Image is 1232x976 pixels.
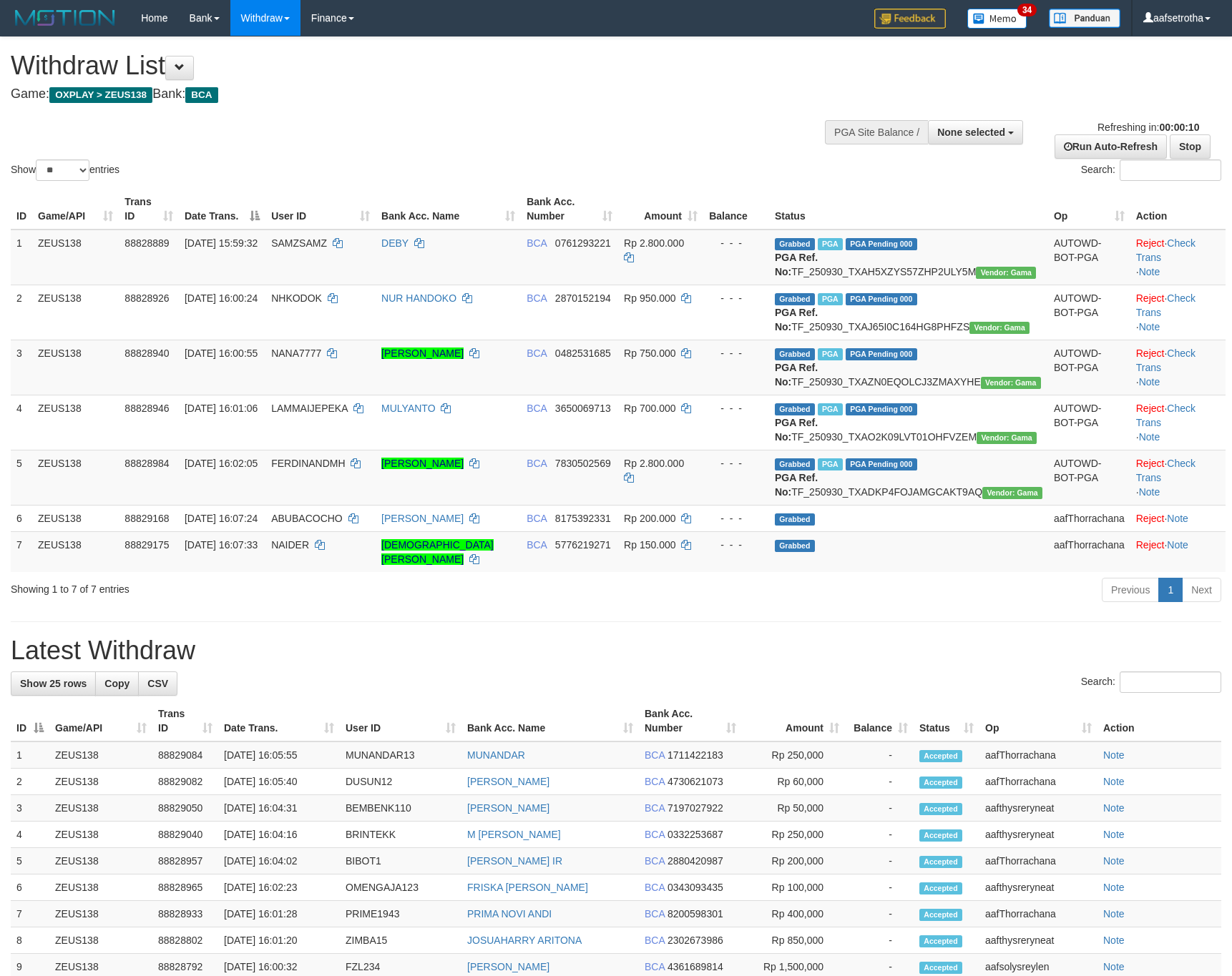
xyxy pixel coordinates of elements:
[1130,395,1226,450] td: · ·
[555,403,611,414] span: Copy 3650069713 to clipboard
[340,927,461,954] td: ZIMBA15
[1136,458,1196,483] a: Check Trans
[668,908,723,920] span: Copy 8200598301 to clipboard
[1139,486,1160,498] a: Note
[11,671,96,696] a: Show 25 rows
[218,741,340,769] td: [DATE] 16:05:55
[1130,285,1226,340] td: · ·
[555,237,611,249] span: Copy 0761293221 to clipboard
[49,87,152,103] span: OXPLAY > ZEUS138
[218,701,340,741] th: Date Trans.: activate to sort column ascending
[979,874,1097,901] td: aafthysreryneat
[1103,961,1125,972] a: Note
[874,9,946,29] img: Feedback.jpg
[467,961,549,972] a: [PERSON_NAME]
[919,856,962,868] span: Accepted
[467,829,561,840] a: M [PERSON_NAME]
[982,487,1042,499] span: Vendor URL: https://trx31.1velocity.biz
[818,238,843,250] span: Marked by aafsolysreylen
[555,347,611,359] span: Copy 0482531685 to clipboard
[11,230,32,285] td: 1
[981,377,1041,389] span: Vendor URL: https://trx31.1velocity.biz
[742,901,845,927] td: Rp 400,000
[376,189,521,230] th: Bank Acc. Name: activate to sort column ascending
[1167,539,1188,551] a: Note
[624,539,675,551] span: Rp 150.000
[1048,531,1130,572] td: aafThorrachana
[1103,749,1125,761] a: Note
[1130,189,1226,230] th: Action
[527,403,547,414] span: BCA
[979,741,1097,769] td: aafThorrachana
[775,293,815,305] span: Grabbed
[1170,134,1211,159] a: Stop
[11,159,119,181] label: Show entries
[124,513,169,524] span: 88829168
[825,120,928,144] div: PGA Site Balance /
[845,901,914,927] td: -
[124,237,169,249] span: 88828889
[555,539,611,551] span: Copy 5776219271 to clipboard
[1130,531,1226,572] td: ·
[49,701,152,741] th: Game/API: activate to sort column ascending
[381,539,494,565] a: [DEMOGRAPHIC_DATA][PERSON_NAME]
[467,908,552,920] a: PRIMA NOVI ANDI
[11,450,32,505] td: 5
[1103,908,1125,920] a: Note
[645,802,665,814] span: BCA
[775,472,818,498] b: PGA Ref. No:
[967,9,1027,29] img: Button%20Memo.svg
[147,678,168,689] span: CSV
[742,701,845,741] th: Amount: activate to sort column ascending
[271,237,327,249] span: SAMZSAMZ
[919,829,962,842] span: Accepted
[769,230,1048,285] td: TF_250930_TXAH5XZYS57ZHP2ULY5M
[775,362,818,388] b: PGA Ref. No:
[381,237,409,249] a: DEBY
[271,403,348,414] span: LAMMAIJEPEKA
[218,901,340,927] td: [DATE] 16:01:28
[845,769,914,795] td: -
[1158,578,1183,602] a: 1
[138,671,177,696] a: CSV
[742,927,845,954] td: Rp 850,000
[340,901,461,927] td: PRIME1943
[340,741,461,769] td: MUNANDAR13
[1103,855,1125,867] a: Note
[979,769,1097,795] td: aafThorrachana
[775,252,818,277] b: PGA Ref. No:
[152,927,218,954] td: 88828802
[645,776,665,787] span: BCA
[775,307,818,332] b: PGA Ref. No:
[769,189,1048,230] th: Status
[49,822,152,848] td: ZEUS138
[977,432,1037,444] span: Vendor URL: https://trx31.1velocity.biz
[919,935,962,947] span: Accepted
[919,750,962,762] span: Accepted
[1048,450,1130,505] td: AUTOWD-BOT-PGA
[555,458,611,469] span: Copy 7830502569 to clipboard
[1102,578,1159,602] a: Previous
[979,901,1097,927] td: aafThorrachana
[152,795,218,822] td: 88829050
[846,293,917,305] span: PGA Pending
[11,927,49,954] td: 8
[124,539,169,551] span: 88829175
[742,741,845,769] td: Rp 250,000
[1048,340,1130,395] td: AUTOWD-BOT-PGA
[919,777,962,789] span: Accepted
[36,159,89,181] select: Showentries
[645,749,665,761] span: BCA
[668,935,723,946] span: Copy 2302673986 to clipboard
[11,505,32,531] td: 6
[271,347,321,359] span: NANA7777
[527,347,547,359] span: BCA
[775,403,815,415] span: Grabbed
[645,829,665,840] span: BCA
[1049,9,1120,28] img: panduan.png
[1139,321,1160,332] a: Note
[124,458,169,469] span: 88828984
[979,848,1097,874] td: aafThorrachana
[467,749,525,761] a: MUNANDAR
[969,322,1030,334] span: Vendor URL: https://trx31.1velocity.biz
